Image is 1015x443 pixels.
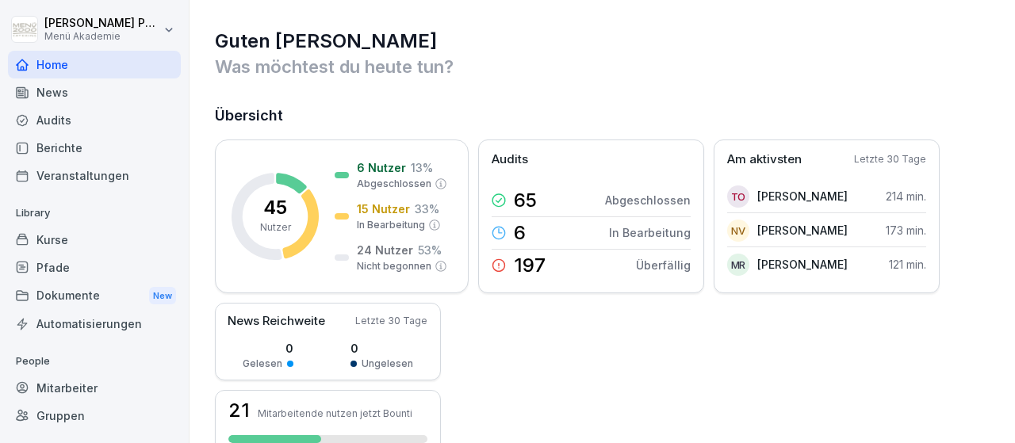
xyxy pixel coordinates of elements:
p: 197 [514,256,546,275]
p: Was möchtest du heute tun? [215,54,991,79]
h3: 21 [228,401,250,420]
a: Home [8,51,181,78]
p: 33 % [415,200,439,217]
p: Menü Akademie [44,31,160,42]
p: Gelesen [243,357,282,371]
a: Pfade [8,254,181,281]
p: Ungelesen [362,357,413,371]
p: 121 min. [889,256,926,273]
a: Veranstaltungen [8,162,181,189]
h2: Übersicht [215,105,991,127]
p: [PERSON_NAME] Pacyna [44,17,160,30]
a: Kurse [8,226,181,254]
p: In Bearbeitung [609,224,691,241]
p: 6 Nutzer [357,159,406,176]
a: Mitarbeiter [8,374,181,402]
div: Dokumente [8,281,181,311]
p: [PERSON_NAME] [757,222,848,239]
p: 45 [263,198,287,217]
p: 214 min. [886,188,926,204]
p: 24 Nutzer [357,242,413,258]
p: [PERSON_NAME] [757,256,848,273]
a: News [8,78,181,106]
p: Mitarbeitende nutzen jetzt Bounti [258,407,412,419]
a: Berichte [8,134,181,162]
div: TO [727,185,749,208]
p: Audits [492,151,528,169]
a: Gruppen [8,402,181,430]
p: 65 [514,191,537,210]
p: Nicht begonnen [357,259,431,273]
p: [PERSON_NAME] [757,188,848,204]
a: Audits [8,106,181,134]
p: 173 min. [886,222,926,239]
p: Nutzer [260,220,291,235]
p: In Bearbeitung [357,218,425,232]
p: 13 % [411,159,433,176]
div: New [149,287,176,305]
div: MR [727,254,749,276]
p: Am aktivsten [727,151,802,169]
p: 0 [350,340,413,357]
p: Library [8,200,181,226]
p: Letzte 30 Tage [854,152,926,166]
p: 6 [514,223,526,243]
a: DokumenteNew [8,281,181,311]
a: Automatisierungen [8,310,181,338]
div: NV [727,220,749,242]
p: 15 Nutzer [357,200,410,217]
p: Abgeschlossen [605,192,691,208]
p: People [8,349,181,374]
p: Letzte 30 Tage [355,314,427,328]
p: Überfällig [636,257,691,273]
p: Abgeschlossen [357,177,431,191]
h1: Guten [PERSON_NAME] [215,29,991,54]
p: 53 % [418,242,442,258]
p: 0 [243,340,293,357]
p: News Reichweite [228,312,325,330]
